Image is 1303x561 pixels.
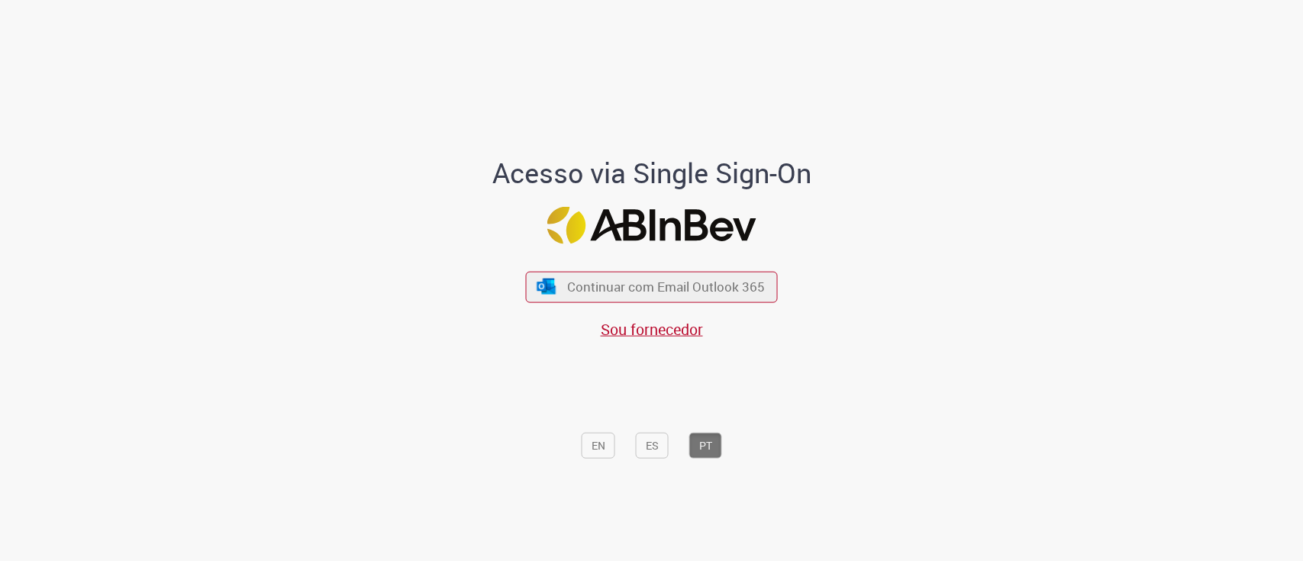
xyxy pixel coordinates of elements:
[601,319,703,340] a: Sou fornecedor
[582,433,615,459] button: EN
[567,278,765,295] span: Continuar com Email Outlook 365
[547,207,756,244] img: Logo ABInBev
[636,433,669,459] button: ES
[535,279,556,295] img: ícone Azure/Microsoft 360
[440,158,863,189] h1: Acesso via Single Sign-On
[689,433,722,459] button: PT
[526,271,778,302] button: ícone Azure/Microsoft 360 Continuar com Email Outlook 365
